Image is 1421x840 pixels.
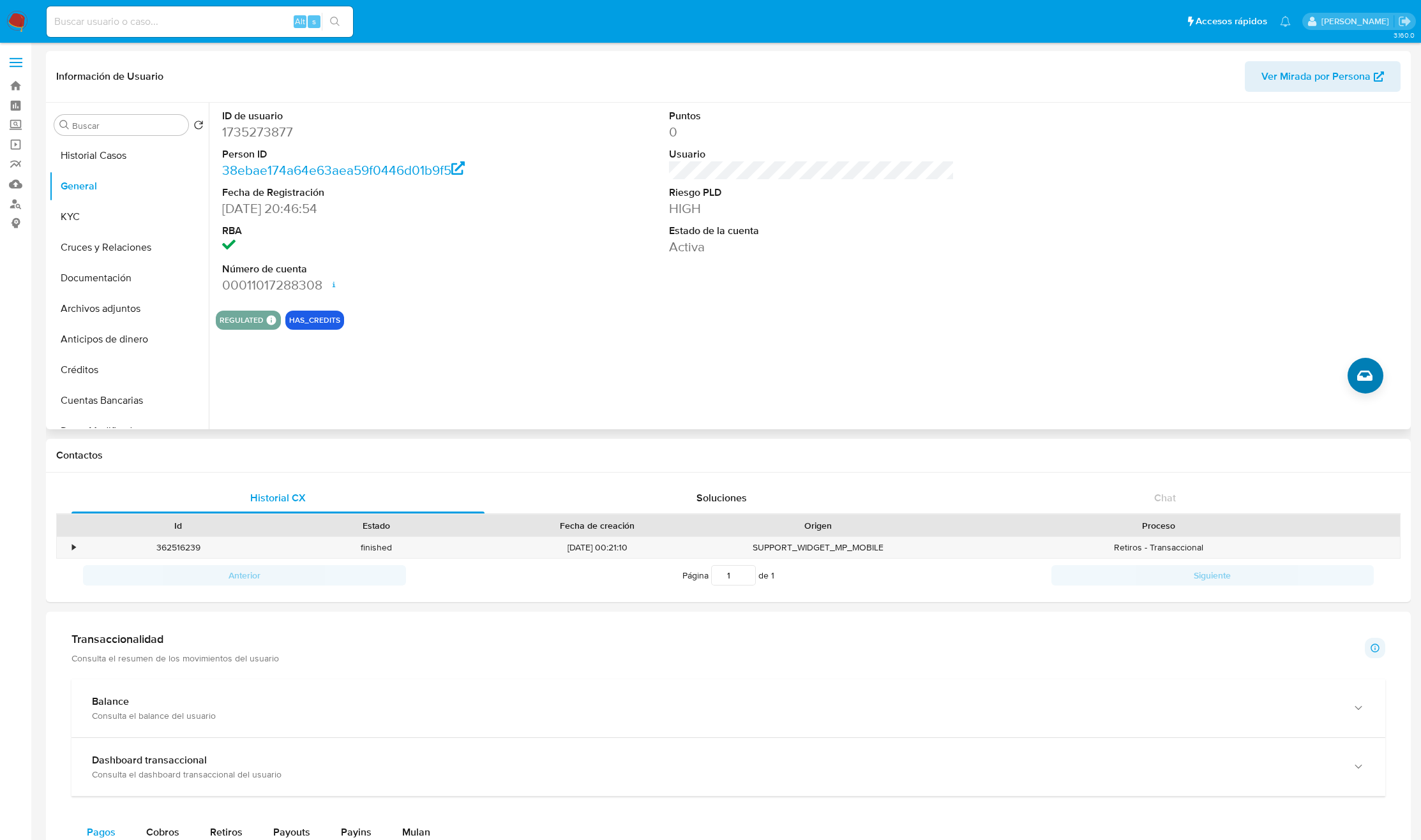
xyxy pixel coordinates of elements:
[72,542,75,554] div: •
[49,171,209,202] button: General
[485,519,710,532] div: Fecha de creación
[312,15,316,27] span: s
[49,232,209,263] button: Cruces y Relaciones
[322,13,348,31] button: search-icon
[193,120,204,134] button: Volver al orden por defecto
[222,262,507,276] dt: Número de cuenta
[56,70,163,83] h1: Información de Usuario
[56,449,1401,462] h1: Contactos
[287,519,467,532] div: Estado
[222,123,507,141] dd: 1735273877
[719,537,917,558] div: SUPPORT_WIDGET_MP_MOBILE
[1154,490,1176,505] span: Chat
[49,202,209,232] button: KYC
[49,416,209,446] button: Datos Modificados
[295,15,305,27] span: Alt
[669,123,954,141] dd: 0
[49,385,209,416] button: Cuentas Bancarias
[47,13,353,30] input: Buscar usuario o caso...
[917,537,1400,558] div: Retiros - Transaccional
[1051,565,1374,586] button: Siguiente
[669,109,954,123] dt: Puntos
[728,519,908,532] div: Origen
[49,140,209,171] button: Historial Casos
[1398,15,1411,28] a: Salir
[278,537,476,558] div: finished
[49,324,209,355] button: Anticipos de dinero
[669,200,954,217] dd: HIGH
[1321,15,1394,27] p: nicolas.luzardo@mercadolibre.com
[88,519,269,532] div: Id
[1261,61,1371,92] span: Ver Mirada por Persona
[1196,15,1267,28] span: Accesos rápidos
[476,537,719,558] div: [DATE] 00:21:10
[250,490,306,505] span: Historial CX
[669,238,954,256] dd: Activa
[222,200,507,217] dd: [DATE] 20:46:54
[59,120,70,130] button: Buscar
[771,569,774,582] span: 1
[1280,16,1291,27] a: Notificaciones
[79,537,278,558] div: 362516239
[222,147,507,161] dt: Person ID
[222,161,465,179] a: 38ebae174a64e63aea59f0446d01b9f5
[222,224,507,238] dt: RBA
[682,565,774,586] span: Página de
[222,186,507,200] dt: Fecha de Registración
[669,186,954,200] dt: Riesgo PLD
[669,147,954,161] dt: Usuario
[222,276,507,294] dd: 00011017288308
[669,224,954,238] dt: Estado de la cuenta
[696,490,747,505] span: Soluciones
[222,109,507,123] dt: ID de usuario
[83,565,406,586] button: Anterior
[49,263,209,293] button: Documentación
[926,519,1391,532] div: Proceso
[49,355,209,385] button: Créditos
[49,293,209,324] button: Archivos adjuntos
[72,120,183,131] input: Buscar
[1245,61,1401,92] button: Ver Mirada por Persona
